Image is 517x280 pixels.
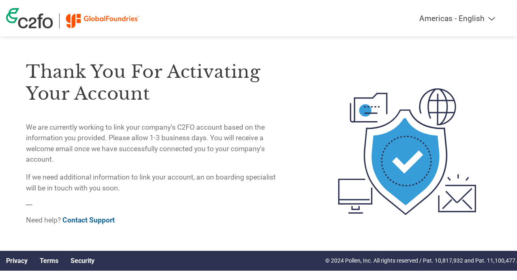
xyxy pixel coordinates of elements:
img: GLOBALFOUNDRIES [66,13,140,28]
h3: Thank you for activating your account [26,61,277,105]
a: Security [71,257,94,265]
a: Privacy [6,257,28,265]
p: We are currently working to link your company’s C2FO account based on the information you provide... [26,122,277,165]
a: Contact Support [62,216,115,224]
p: © 2024 Pollen, Inc. All rights reserved / Pat. 10,817,932 and Pat. 11,100,477. [325,256,517,265]
div: — [26,43,277,233]
p: If we need additional information to link your account, an on boarding specialist will be in touc... [26,172,277,193]
a: Terms [40,257,58,265]
img: c2fo logo [6,8,53,28]
img: activated [324,43,491,260]
p: Need help? [26,215,277,225]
